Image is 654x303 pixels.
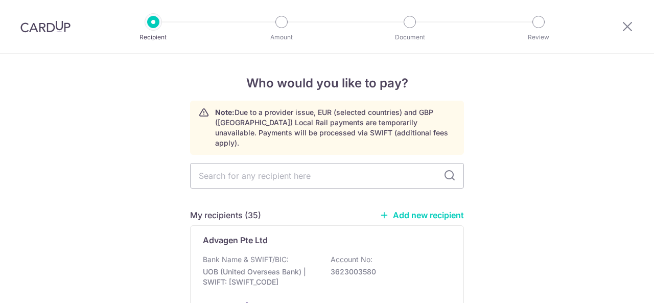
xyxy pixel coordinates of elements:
[244,32,319,42] p: Amount
[501,32,576,42] p: Review
[190,74,464,92] h4: Who would you like to pay?
[190,209,261,221] h5: My recipients (35)
[589,272,644,298] iframe: Opens a widget where you can find more information
[203,254,289,265] p: Bank Name & SWIFT/BIC:
[215,107,455,148] p: Due to a provider issue, EUR (selected countries) and GBP ([GEOGRAPHIC_DATA]) Local Rail payments...
[115,32,191,42] p: Recipient
[380,210,464,220] a: Add new recipient
[203,234,268,246] p: Advagen Pte Ltd
[190,163,464,189] input: Search for any recipient here
[331,267,445,277] p: 3623003580
[331,254,372,265] p: Account No:
[215,108,235,116] strong: Note:
[372,32,448,42] p: Document
[203,267,317,287] p: UOB (United Overseas Bank) | SWIFT: [SWIFT_CODE]
[20,20,71,33] img: CardUp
